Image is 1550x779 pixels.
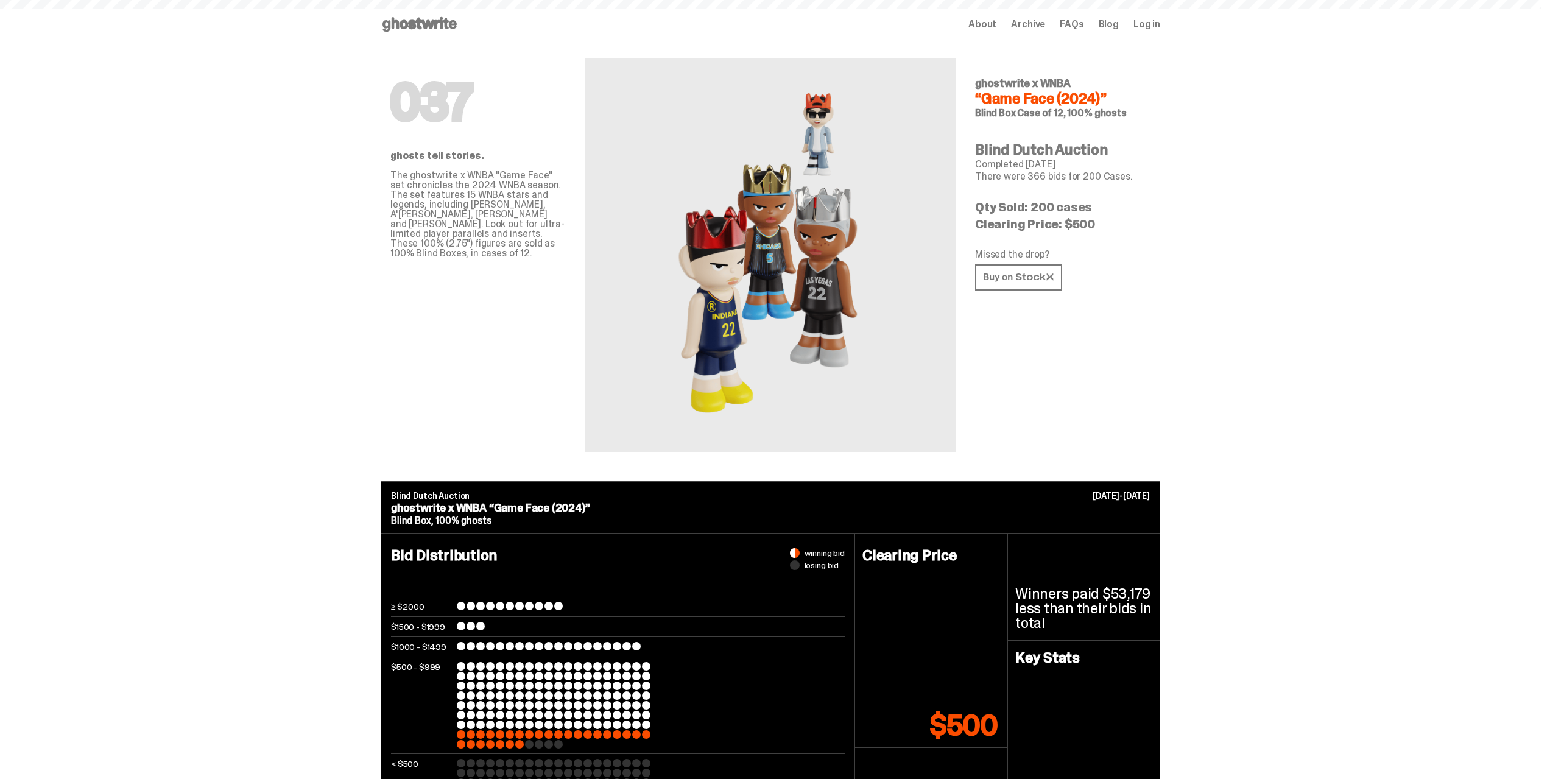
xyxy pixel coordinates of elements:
a: FAQs [1060,19,1083,29]
p: Winners paid $53,179 less than their bids in total [1015,587,1152,630]
p: Blind Dutch Auction [391,492,1150,500]
p: $1500 - $1999 [391,622,452,632]
a: Archive [1011,19,1045,29]
p: ghostwrite x WNBA “Game Face (2024)” [391,502,1150,513]
a: Log in [1133,19,1160,29]
span: ghostwrite x WNBA [975,76,1071,91]
p: $500 - $999 [391,662,452,749]
span: 100% ghosts [435,514,491,527]
p: Qty Sold: 200 cases [975,201,1150,213]
h1: 037 [390,78,566,127]
p: ghosts tell stories. [390,151,566,161]
p: The ghostwrite x WNBA "Game Face" set chronicles the 2024 WNBA season. The set features 15 WNBA s... [390,171,566,258]
span: Blind Box, [391,514,433,527]
span: losing bid [805,561,839,569]
h4: Clearing Price [862,548,1000,563]
p: Clearing Price: $500 [975,218,1150,230]
p: Completed [DATE] [975,160,1150,169]
p: There were 366 bids for 200 Cases. [975,172,1150,182]
span: Blind Box [975,107,1016,119]
p: [DATE]-[DATE] [1093,492,1150,500]
p: Missed the drop? [975,250,1150,259]
h4: Bid Distribution [391,548,845,602]
h4: Blind Dutch Auction [975,143,1150,157]
span: Case of 12, 100% ghosts [1017,107,1126,119]
h4: “Game Face (2024)” [975,91,1150,106]
img: WNBA&ldquo;Game Face (2024)&rdquo; [676,88,864,423]
h4: Key Stats [1015,650,1152,665]
a: About [968,19,996,29]
a: Blog [1099,19,1119,29]
p: $500 [930,711,998,740]
p: $1000 - $1499 [391,642,452,652]
span: winning bid [805,549,845,557]
p: ≥ $2000 [391,602,452,612]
